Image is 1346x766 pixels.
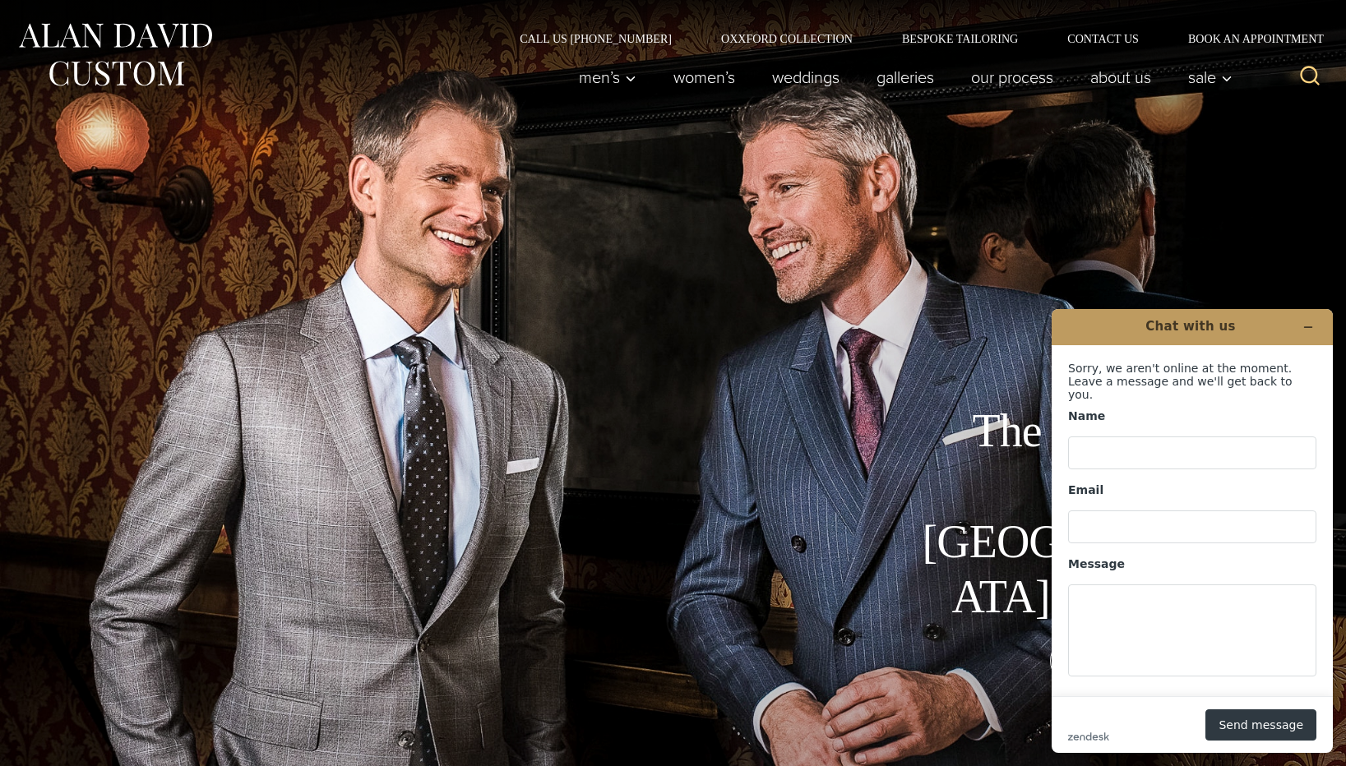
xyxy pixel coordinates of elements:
[1163,33,1330,44] a: Book an Appointment
[696,33,877,44] a: Oxxford Collection
[1290,58,1330,97] button: View Search Form
[495,33,696,44] a: Call Us [PHONE_NUMBER]
[953,61,1072,94] a: Our Process
[877,33,1043,44] a: Bespoke Tailoring
[1072,61,1170,94] a: About Us
[561,61,1242,94] nav: Primary Navigation
[561,61,655,94] button: Child menu of Men’s
[16,18,214,91] img: Alan David Custom
[1043,33,1163,44] a: Contact Us
[655,61,754,94] a: Women’s
[910,404,1280,625] h1: The Best Custom Suits [GEOGRAPHIC_DATA] Has to Offer
[858,61,953,94] a: Galleries
[754,61,858,94] a: weddings
[1170,61,1242,94] button: Sale sub menu toggle
[38,12,72,26] span: Help
[495,33,1330,44] nav: Secondary Navigation
[1038,296,1346,766] iframe: Find more information here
